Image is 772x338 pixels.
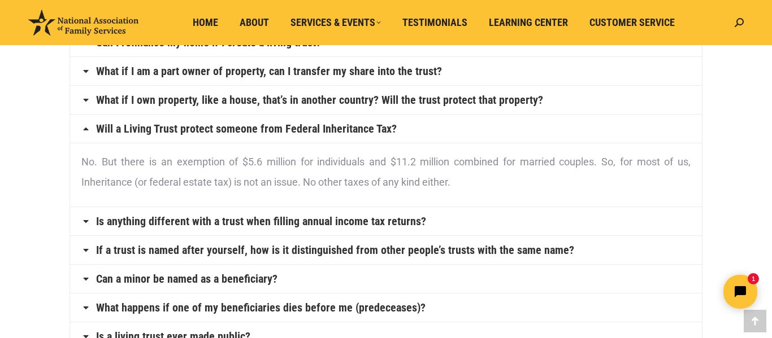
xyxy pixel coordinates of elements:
a: What if I own property, like a house, that’s in another country? Will the trust protect that prop... [96,94,543,106]
a: Can a minor be named as a beneficiary? [96,273,277,284]
a: Home [185,12,226,33]
span: Customer Service [589,16,675,29]
a: Customer Service [582,12,683,33]
a: If a trust is named after yourself, how is it distinguished from other people’s trusts with the s... [96,244,574,256]
span: Home [193,16,218,29]
a: Testimonials [394,12,475,33]
a: Learning Center [481,12,576,33]
span: Services & Events [290,16,381,29]
a: About [232,12,277,33]
a: What happens if one of my beneficiaries dies before me (predeceases)? [96,302,426,313]
a: Is anything different with a trust when filling annual income tax returns? [96,216,426,227]
a: Can I refinance my home if I create a living trust? [96,37,321,48]
a: What if I am a part owner of property, can I transfer my share into the trust? [96,65,442,77]
iframe: Tidio Chat [573,265,767,318]
img: National Association of Family Services [28,10,138,36]
span: Learning Center [489,16,568,29]
span: Testimonials [402,16,467,29]
span: About [240,16,269,29]
a: Will a Living Trust protect someone from Federal Inheritance Tax? [96,123,397,134]
p: No. But there is an exemption of $5.6 million for individuals and $11.2 million combined for marr... [81,152,691,192]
